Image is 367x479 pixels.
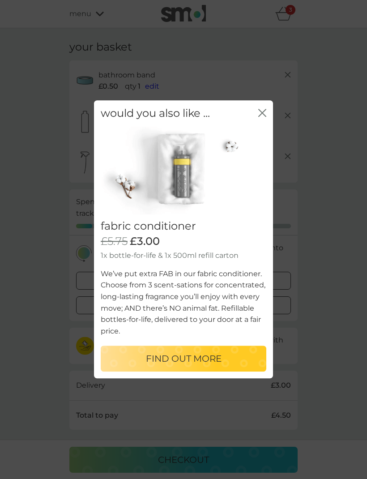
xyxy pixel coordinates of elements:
[101,220,266,233] h2: fabric conditioner
[101,107,210,120] h2: would you also like ...
[101,235,128,248] span: £5.75
[101,268,266,337] p: We’ve put extra FAB in our fabric conditioner. Choose from 3 scent-sations for concentrated, long...
[258,109,266,118] button: close
[101,346,266,372] button: FIND OUT MORE
[146,352,222,366] p: FIND OUT MORE
[101,250,266,262] p: 1x bottle-for-life & 1x 500ml refill carton
[130,235,160,248] span: £3.00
